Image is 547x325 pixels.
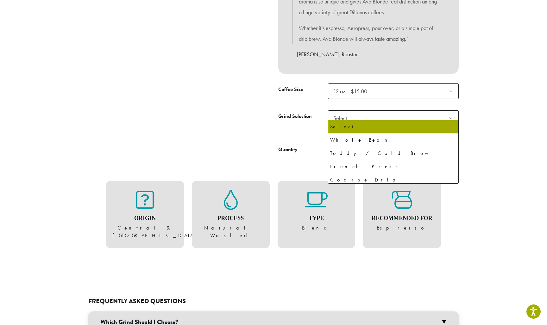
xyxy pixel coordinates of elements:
span: 12 oz | $15.00 [328,83,459,99]
h2: Frequently Asked Questions [88,297,459,305]
h4: Process [198,215,263,222]
span: Select [331,112,353,124]
p: – [PERSON_NAME], Roaster [292,49,444,60]
li: Select [328,120,458,133]
h4: Origin [112,215,178,222]
figure: Central & [GEOGRAPHIC_DATA] [112,190,178,240]
div: Quantity [278,146,298,153]
figure: Espresso [369,190,435,232]
span: 12 oz | $15.00 [331,85,374,97]
div: Coarse Drip [330,175,456,185]
figure: Natural, Washed [198,190,263,240]
h4: Type [284,215,349,222]
div: Toddy / Cold Brew [330,149,456,158]
h4: Recommended For [369,215,435,222]
span: 12 oz | $15.00 [333,88,367,95]
figure: Blend [284,190,349,232]
p: Whether it’s espresso, Aeropress, pour over, or a simple pot of drip brew, Ava Blonde will always... [299,23,438,44]
div: French Press [330,162,456,171]
label: Grind Selection [278,112,328,121]
span: Select [328,110,459,126]
div: Whole Bean [330,135,456,145]
label: Coffee Size [278,85,328,94]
